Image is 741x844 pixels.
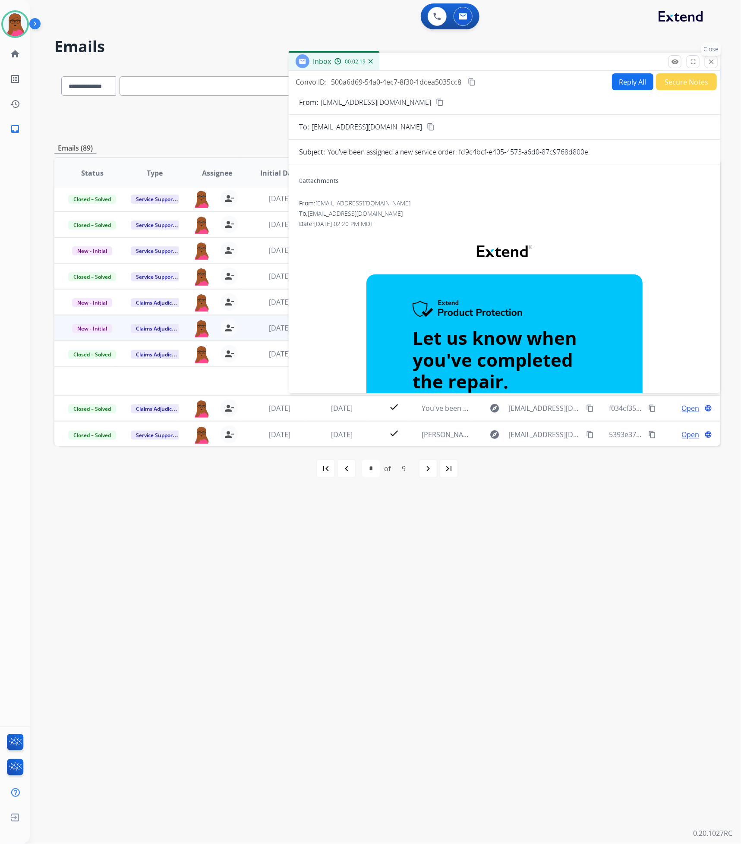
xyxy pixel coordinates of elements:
mat-icon: content_copy [436,98,444,106]
span: Closed – Solved [68,350,116,359]
span: Assignee [202,168,232,178]
button: Secure Notes [656,73,717,90]
span: Claims Adjudication [131,298,190,307]
img: agent-avatar [193,190,210,208]
span: [DATE] [269,271,290,281]
span: New - Initial [72,246,112,255]
mat-icon: inbox [10,124,20,134]
img: agent-avatar [193,319,210,337]
span: [DATE] [269,430,290,439]
mat-icon: close [707,58,715,66]
span: [DATE] [269,220,290,229]
span: 00:02:19 [345,58,366,65]
mat-icon: navigate_before [341,463,352,474]
span: 500a6d69-54a0-4ec7-8f30-1dcea5035cc8 [331,77,461,87]
p: 0.20.1027RC [693,828,732,839]
mat-icon: person_remove [224,219,234,230]
span: Open [682,429,700,440]
p: You've been assigned a new service order: fd9c4bcf-e405-4573-a6d0-87c9768d800e [328,147,588,157]
span: [DATE] [269,349,290,359]
button: Reply All [612,73,653,90]
mat-icon: check [389,428,399,438]
mat-icon: explore [489,429,500,440]
div: attachments [299,176,339,185]
mat-icon: content_copy [648,404,656,412]
span: You've been assigned a new service order: 49963b13-8989-4cdc-a2df-2586a939bbf5 [422,403,692,413]
span: [DATE] 02:20 PM MDT [314,220,373,228]
span: Closed – Solved [68,404,116,413]
span: New - Initial [72,298,112,307]
span: [DATE] [269,403,290,413]
mat-icon: person_remove [224,349,234,359]
img: agent-avatar [193,268,210,286]
mat-icon: list_alt [10,74,20,84]
span: [DATE] [269,323,290,333]
p: From: [299,97,318,107]
div: 9 [395,460,413,477]
span: Open [682,403,700,413]
span: Claims Adjudication [131,324,190,333]
mat-icon: first_page [321,463,331,474]
mat-icon: person_remove [224,429,234,440]
img: agent-avatar [193,242,210,260]
button: Close [705,55,718,68]
p: Emails (89) [54,143,96,154]
span: Status [81,168,104,178]
p: Close [702,43,721,56]
div: From: [299,199,710,208]
mat-icon: explore [489,403,500,413]
span: New - Initial [72,324,112,333]
p: To: [299,122,309,132]
mat-icon: language [704,431,712,438]
img: agent-avatar [193,216,210,234]
span: [DATE] [269,297,290,307]
span: Inbox [313,57,331,66]
mat-icon: content_copy [586,431,594,438]
mat-icon: person_remove [224,193,234,204]
mat-icon: person_remove [224,403,234,413]
span: Claims Adjudication [131,350,190,359]
mat-icon: navigate_next [423,463,433,474]
span: Service Support [131,220,180,230]
strong: Let us know when you've completed the repair. [413,325,577,394]
img: agent-avatar [193,400,210,418]
span: Closed – Solved [68,220,116,230]
mat-icon: person_remove [224,245,234,255]
mat-icon: history [10,99,20,109]
p: Subject: [299,147,325,157]
mat-icon: content_copy [468,78,476,86]
span: Initial Date [260,168,299,178]
mat-icon: content_copy [586,404,594,412]
span: f034cf35-48df-46be-aa4b-cb723d293d8a [609,403,739,413]
img: agent-avatar [193,426,210,444]
span: Claims Adjudication [131,404,190,413]
span: 0 [299,176,303,185]
span: [EMAIL_ADDRESS][DOMAIN_NAME] [312,122,422,132]
img: Extend Logo [477,246,532,257]
span: [DATE] [269,194,290,203]
mat-icon: remove_red_eye [671,58,679,66]
span: [DATE] [269,246,290,255]
mat-icon: language [704,404,712,412]
span: [DATE] [331,430,353,439]
span: Closed – Solved [68,195,116,204]
div: of [384,463,391,474]
span: Type [147,168,163,178]
h2: Emails [54,38,720,55]
span: 5393e375-6a4c-48f6-a699-dffb647a6774 [609,430,738,439]
span: Service Support [131,246,180,255]
img: agent-avatar [193,345,210,363]
span: [DATE] [331,403,353,413]
span: Closed – Solved [68,431,116,440]
span: [EMAIL_ADDRESS][DOMAIN_NAME] [508,429,581,440]
img: Extend Product Protection [413,300,523,318]
img: avatar [3,12,27,36]
div: Date: [299,220,710,228]
mat-icon: content_copy [427,123,435,131]
span: Closed – Solved [68,272,116,281]
p: Convo ID: [296,77,327,87]
span: [PERSON_NAME] - w/o 9154074486 [422,430,534,439]
mat-icon: fullscreen [689,58,697,66]
mat-icon: home [10,49,20,59]
span: [EMAIL_ADDRESS][DOMAIN_NAME] [315,199,410,207]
